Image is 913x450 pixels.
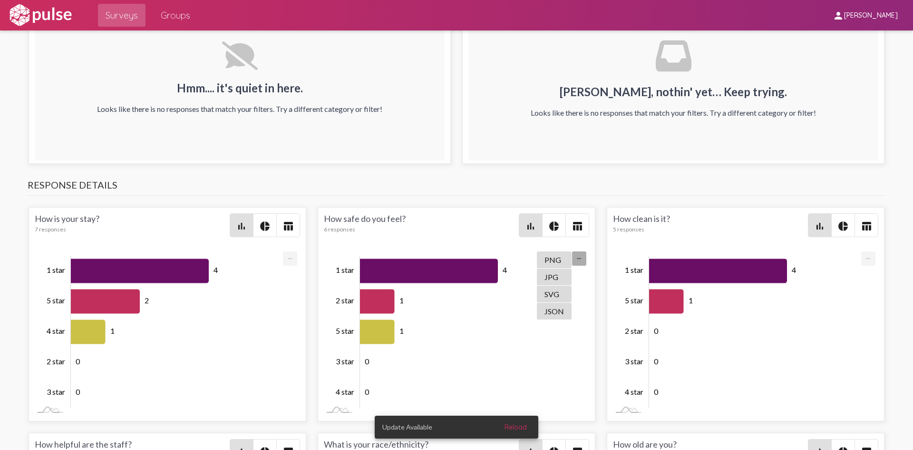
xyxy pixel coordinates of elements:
mat-icon: table_chart [861,220,872,232]
div: 5 responses [613,226,808,233]
g: Chart [336,256,574,409]
tspan: 1 star [625,266,643,275]
tspan: 2 star [47,357,65,366]
tspan: 2 [145,296,149,305]
div: 7 responses [35,226,230,233]
span: Groups [161,7,190,24]
tspan: 1 star [47,266,65,275]
a: Export [Press ENTER or use arrow keys to navigate] [861,251,875,260]
tspan: 4 star [336,388,354,397]
tspan: 2 star [625,327,643,336]
span: Surveys [106,7,138,24]
span: [PERSON_NAME] [844,11,898,20]
mat-icon: pie_chart [259,220,271,232]
span: Update Available [382,422,432,432]
tspan: 4 [792,266,796,275]
div: How safe do you feel? [324,213,519,237]
tspan: 4 star [625,388,643,397]
a: Click, tap or press ENTER to export as SVG. [537,286,572,302]
tspan: 3 star [336,357,354,366]
button: Bar chart [808,214,831,237]
tspan: 1 [110,327,114,336]
h2: [PERSON_NAME], nothin' yet… Keep trying. [531,85,816,99]
div: How is your stay? [35,213,230,237]
g: Chart [625,256,863,409]
img: white-logo.svg [8,3,73,27]
tspan: 3 star [47,388,65,397]
button: [PERSON_NAME] [825,6,905,24]
tspan: 1 [399,327,403,336]
tspan: 0 [365,388,369,397]
mat-icon: bar_chart [236,220,247,232]
button: Bar chart [519,214,542,237]
a: Export [Press ENTER or use arrow keys to navigate] [283,251,297,260]
div: Looks like there is no responses that match your filters. Try a different category or filter! [531,108,816,117]
tspan: 4 [214,266,218,275]
button: Table view [566,214,589,237]
tspan: 1 [399,296,403,305]
mat-icon: person [833,10,844,21]
tspan: 5 star [625,296,643,305]
tspan: 0 [654,357,659,366]
button: Reload [497,419,534,436]
tspan: 0 [654,388,659,397]
mat-icon: bar_chart [525,220,536,232]
a: Click, tap or press ENTER to export as JPG. [537,269,572,285]
div: 6 responses [324,226,519,233]
tspan: 1 star [336,266,354,275]
img: svg+xml;base64,PHN2ZyB4bWxucz0iaHR0cDovL3d3dy53My5vcmcvMjAwMC9zdmciIHZpZXdCb3g9IjAgMCA1MTIgNTEyIj... [656,38,691,74]
tspan: 0 [76,357,80,366]
mat-icon: pie_chart [548,220,560,232]
button: Table view [277,214,300,237]
tspan: 2 star [336,296,354,305]
mat-icon: pie_chart [837,220,849,232]
mat-icon: table_chart [572,220,583,232]
tspan: 0 [654,327,659,336]
a: Surveys [98,4,146,27]
tspan: 0 [76,388,80,397]
a: Click, tap or press ENTER to export as JSON. [537,303,572,320]
g: Series [360,259,498,405]
button: Pie style chart [832,214,855,237]
span: Reload [505,423,527,431]
a: Groups [153,4,198,27]
g: Chart [47,256,285,409]
img: svg+xml;base64,PHN2ZyB4bWxucz0iaHR0cDovL3d3dy53My5vcmcvMjAwMC9zdmciIHZpZXdCb3g9IjAgMCA2NDAgNTEyIj... [222,41,258,70]
button: Pie style chart [543,214,565,237]
div: Looks like there is no responses that match your filters. Try a different category or filter! [97,104,382,113]
tspan: 0 [365,357,369,366]
tspan: 5 star [336,327,354,336]
div: How clean is it? [613,213,808,237]
button: Pie style chart [253,214,276,237]
g: Series [71,259,209,405]
button: Table view [855,214,878,237]
mat-icon: bar_chart [814,220,826,232]
a: Click, tap or press ENTER to export as PNG. [537,251,572,268]
h2: Hmm.... it's quiet in here. [97,81,382,95]
tspan: 3 star [625,357,643,366]
mat-icon: table_chart [282,220,294,232]
a: Export [Press ENTER or use arrow keys to navigate] [572,251,586,260]
h3: Response Details [28,179,885,196]
tspan: 4 star [47,327,65,336]
tspan: 1 [688,296,692,305]
g: Series [649,259,787,405]
button: Bar chart [230,214,253,237]
tspan: 4 [503,266,507,275]
tspan: 5 star [47,296,65,305]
